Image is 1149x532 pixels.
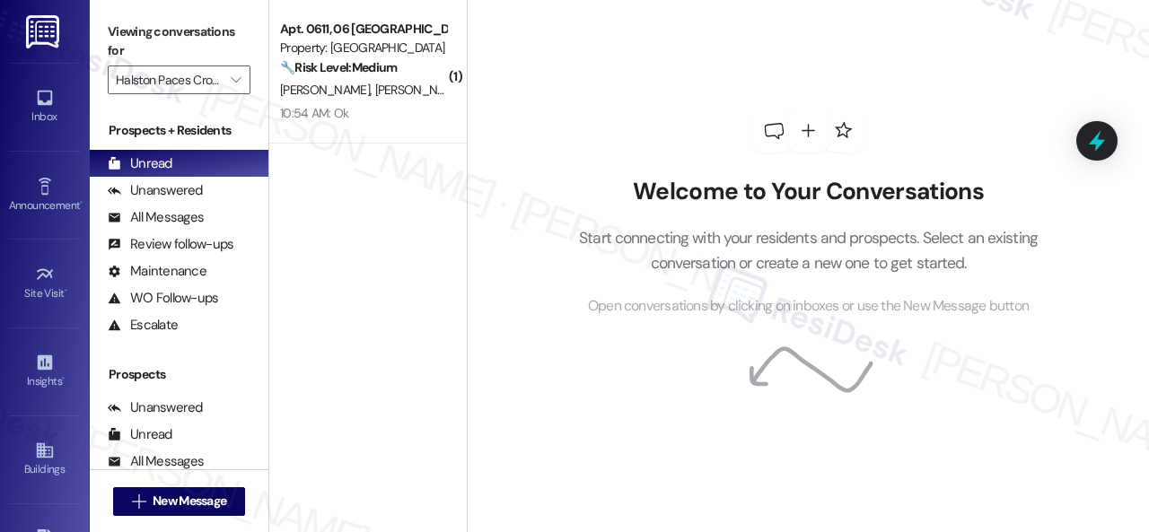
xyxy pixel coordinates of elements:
[153,492,226,510] span: New Message
[108,262,206,281] div: Maintenance
[108,154,172,173] div: Unread
[108,181,203,200] div: Unanswered
[9,347,81,396] a: Insights •
[108,208,204,227] div: All Messages
[552,225,1066,276] p: Start connecting with your residents and prospects. Select an existing conversation or create a n...
[280,59,397,75] strong: 🔧 Risk Level: Medium
[9,435,81,484] a: Buildings
[116,65,222,94] input: All communities
[108,425,172,444] div: Unread
[9,259,81,308] a: Site Visit •
[108,398,203,417] div: Unanswered
[62,372,65,385] span: •
[280,105,349,121] div: 10:54 AM: Ok
[231,73,241,87] i: 
[108,18,250,65] label: Viewing conversations for
[90,365,268,384] div: Prospects
[65,284,67,297] span: •
[108,452,204,471] div: All Messages
[113,487,246,516] button: New Message
[552,178,1066,206] h2: Welcome to Your Conversations
[9,83,81,131] a: Inbox
[108,289,218,308] div: WO Follow-ups
[26,15,63,48] img: ResiDesk Logo
[80,196,83,209] span: •
[280,82,375,98] span: [PERSON_NAME]
[90,121,268,140] div: Prospects + Residents
[108,235,233,254] div: Review follow-ups
[108,316,178,335] div: Escalate
[280,39,446,57] div: Property: [GEOGRAPHIC_DATA]
[280,20,446,39] div: Apt. 0611, 06 [GEOGRAPHIC_DATA]
[132,494,145,509] i: 
[588,295,1029,318] span: Open conversations by clicking on inboxes or use the New Message button
[375,82,465,98] span: [PERSON_NAME]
